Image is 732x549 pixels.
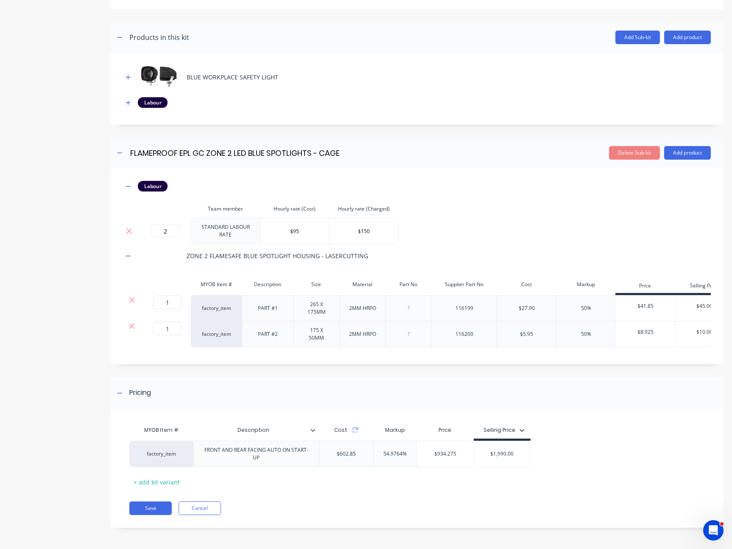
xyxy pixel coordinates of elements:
div: $41.85 [616,296,675,317]
button: Selling Price [479,424,529,436]
div: 50% [581,304,591,312]
div: Description [193,419,314,441]
button: Save [129,501,172,515]
div: $5.95 [520,330,533,338]
div: $8.925 [616,321,675,343]
div: Description [242,276,293,293]
div: Pricing [129,388,151,398]
div: Cost [497,276,556,293]
div: Products in this kit [129,32,189,42]
div: Markup [373,422,416,439]
button: Cancel [179,501,221,515]
div: Description [193,422,319,439]
img: BLUE WORKPLACE SAFETY LIGHT [138,65,180,89]
input: $0.0000 [260,225,329,237]
div: MYOB Item # [191,276,242,293]
div: PART #1 [246,303,289,314]
div: FRONT AND REAR FACING AUTO ON START-UP [197,445,316,463]
div: 116200 [443,329,486,340]
div: $27.90 [519,304,535,312]
div: Labour [138,97,168,107]
div: Price [615,278,675,295]
div: factory_item [191,321,242,347]
div: $1,990.00 [474,443,531,465]
div: Supplier Part No [431,276,497,293]
div: 50% [581,330,591,338]
div: Price [416,422,474,439]
button: Add product [664,146,711,160]
div: Selling Price [483,426,515,434]
div: 54.9764% [374,443,416,465]
div: 2MM HRPO [341,329,384,340]
div: 116199 [443,303,486,314]
div: factory_itemFRONT AND REAR FACING AUTO ON START-UP$602.8554.9764%$934.275$1,990.00 [129,441,531,467]
input: ? [153,322,182,335]
input: ? [153,296,182,309]
div: 175 X 50MM [295,325,338,343]
div: + add kit variant [129,476,184,489]
input: $0.0000 [330,225,398,237]
div: Cost [319,422,373,439]
button: Add Sub-kit [615,31,660,44]
span: Cost [334,426,347,434]
div: $602.85 [319,443,373,465]
input: 0 [151,225,180,237]
div: 265 X 175MM [295,299,338,318]
th: Hourly rate (Charged) [330,200,399,218]
th: Hourly rate (Cost) [260,200,329,218]
div: factory_item [191,295,242,321]
div: PART #2 [246,329,289,340]
button: Add product [664,31,711,44]
div: $934.275 [417,443,474,465]
div: 2MM HRPO [341,303,384,314]
button: Delete Sub-kit [609,146,660,160]
div: Markup [556,276,615,293]
div: MYOB Item # [129,422,193,439]
div: Material [339,276,386,293]
input: Enter sub-kit name [129,147,341,159]
td: STANDARD LABOUR RATE [191,218,260,244]
div: Size [293,276,340,293]
th: Team member [191,200,260,218]
div: BLUE WORKPLACE SAFETY LIGHT [187,73,278,82]
iframe: Intercom live chat [703,520,724,541]
div: Labour [138,181,168,191]
div: ZONE 2 FLAMESAFE BLUE SPOTLIGHT HOUSING - LASERCUTTING [187,251,368,260]
div: Part No [386,276,432,293]
div: factory_item [138,450,185,458]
